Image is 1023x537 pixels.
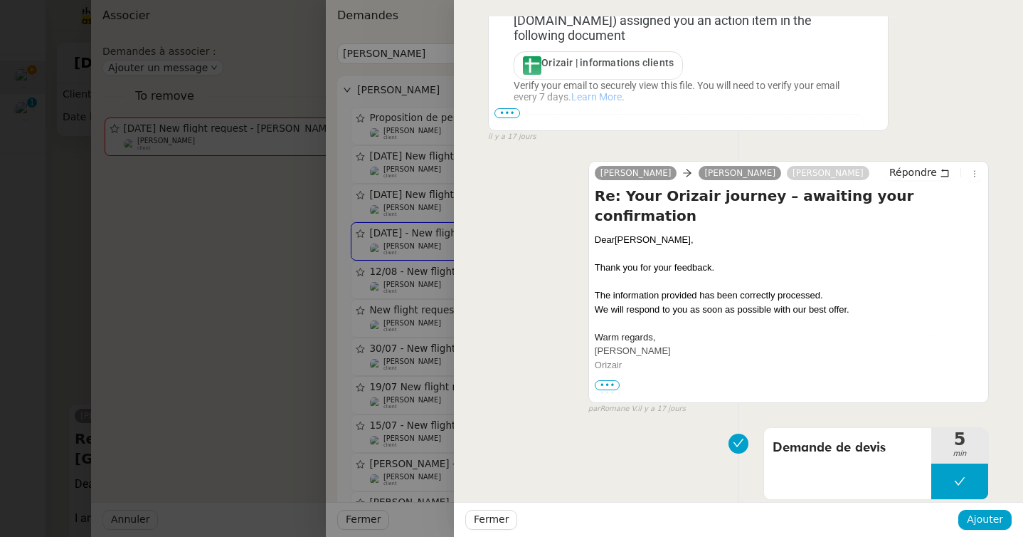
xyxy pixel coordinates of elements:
div: Thank you for your feedback. [595,261,982,275]
div: [PERSON_NAME], [595,233,982,247]
div: We will respond to you as soon as possible with our best offer. [595,303,982,317]
a: [PERSON_NAME] [787,167,869,179]
span: par [588,403,600,415]
span: Orizair | informations clients [541,57,674,68]
span: ••• [595,380,620,390]
a: Orizair | informations clients [514,51,683,80]
small: Romane V. [588,403,686,415]
span: [PERSON_NAME] [595,345,671,356]
span: Orizair [595,360,622,370]
span: 5 [931,431,988,448]
span: Demande de devis [773,437,923,459]
span: il y a 17 jours [834,500,883,512]
h4: Re: Your Orizair journey – awaiting your confirmation [595,186,982,226]
span: il y a 17 jours [488,131,536,143]
span: Répondre [889,165,937,179]
span: ••• [494,108,520,118]
button: Fermer [465,510,517,530]
label: ••• [595,388,620,398]
span: par [763,500,775,512]
span: Ajouter [967,511,1003,528]
span: Fermer [474,511,509,528]
span: Warm regards, [595,332,655,343]
img: icon_1_spreadsheet_x64.png [523,56,541,75]
button: Ajouter [958,510,1012,530]
div: The information provided has been correctly processed. [595,288,982,303]
small: [PERSON_NAME] [763,500,882,512]
span: min [931,448,988,460]
a: [PERSON_NAME] [595,167,677,179]
span: il y a 17 jours [637,403,686,415]
button: Répondre [884,165,955,180]
a: [PERSON_NAME] [699,167,781,179]
span: Dear [595,234,615,245]
p: Verify your email to securely view this file. You will need to verify your email every 7 days. . [514,80,863,103]
a: Learn More [571,91,622,103]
